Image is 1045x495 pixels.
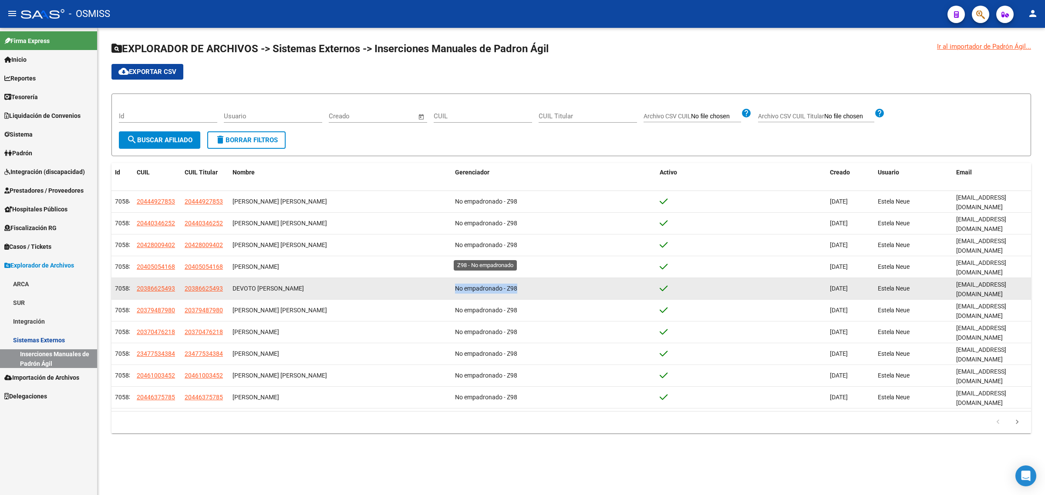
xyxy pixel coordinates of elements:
span: 20440346252 [137,220,175,227]
span: No empadronado - Z98 [455,285,517,292]
span: [PERSON_NAME] [233,328,279,335]
datatable-header-cell: CUIL Titular [181,163,229,182]
span: 7058397 [115,263,139,270]
span: Activo [660,169,677,176]
datatable-header-cell: Nombre [229,163,452,182]
span: [EMAIL_ADDRESS][DOMAIN_NAME] [956,237,1006,254]
span: 7058391 [115,394,139,401]
span: 20370476218 [137,328,175,335]
span: Estela Neue [878,350,910,357]
span: [DATE] [830,241,848,248]
mat-icon: help [741,108,752,118]
span: Explorador de Archivos [4,261,74,270]
span: [DATE] [830,350,848,357]
span: 7058393 [115,350,139,357]
span: 20428009402 [137,241,175,248]
span: Borrar Filtros [215,136,278,144]
span: [EMAIL_ADDRESS][DOMAIN_NAME] [956,216,1006,233]
mat-icon: cloud_download [118,66,129,77]
span: 20446375785 [137,394,175,401]
div: Open Intercom Messenger [1015,465,1036,486]
span: Estela Neue [878,372,910,379]
span: 7058398 [115,241,139,248]
div: Ir al importador de Padrón Ágil... [937,42,1031,51]
span: - OSMISS [69,4,110,23]
span: No empadronado - Z98 [455,350,517,357]
span: No empadronado - Z98 [455,241,517,248]
span: DEVOTO [PERSON_NAME] [233,285,304,292]
span: 20386625493 [137,285,175,292]
span: Padrón [4,148,32,158]
a: go to next page [1009,418,1025,427]
span: Inicio [4,55,27,64]
span: 20428009402 [185,241,223,248]
span: [EMAIL_ADDRESS][DOMAIN_NAME] [956,324,1006,341]
span: CUIL [137,169,150,176]
span: Archivo CSV CUIL Titular [758,113,824,120]
button: Buscar Afiliado [119,131,200,149]
span: Tesorería [4,92,38,102]
span: No empadronado - Z98 [455,394,517,401]
span: Email [956,169,972,176]
span: CUIL Titular [185,169,218,176]
span: 20405054168 [137,263,175,270]
span: Casos / Tickets [4,242,51,251]
span: Sistema [4,130,33,139]
span: [PERSON_NAME] [233,263,279,270]
datatable-header-cell: Creado [826,163,874,182]
span: Buscar Afiliado [127,136,192,144]
mat-icon: person [1028,8,1038,19]
span: [EMAIL_ADDRESS][DOMAIN_NAME] [956,346,1006,363]
span: Fiscalización RG [4,223,57,233]
span: [PERSON_NAME] [PERSON_NAME] [233,198,327,205]
span: [PERSON_NAME] [PERSON_NAME] [233,372,327,379]
span: [DATE] [830,372,848,379]
span: [DATE] [830,285,848,292]
span: [EMAIL_ADDRESS][DOMAIN_NAME] [956,259,1006,276]
span: Exportar CSV [118,68,176,76]
span: [DATE] [830,198,848,205]
span: 20461003452 [137,372,175,379]
span: [DATE] [830,394,848,401]
span: [EMAIL_ADDRESS][DOMAIN_NAME] [956,303,1006,320]
span: Delegaciones [4,391,47,401]
span: 7058395 [115,307,139,314]
span: 20379487980 [137,307,175,314]
datatable-header-cell: Activo [656,163,826,182]
a: go to previous page [990,418,1006,427]
span: Prestadores / Proveedores [4,186,84,195]
span: 7058392 [115,372,139,379]
mat-icon: help [874,108,885,118]
span: [PERSON_NAME] [233,394,279,401]
span: Reportes [4,74,36,83]
span: No empadronado - Z98 [455,372,517,379]
datatable-header-cell: Email [953,163,1031,182]
span: 20444927853 [185,198,223,205]
span: [EMAIL_ADDRESS][DOMAIN_NAME] [956,390,1006,407]
input: Archivo CSV CUIL [691,113,741,120]
span: [EMAIL_ADDRESS][DOMAIN_NAME] [956,368,1006,385]
span: [PERSON_NAME] [233,350,279,357]
span: Estela Neue [878,198,910,205]
span: Estela Neue [878,394,910,401]
input: Fecha fin [372,112,414,120]
datatable-header-cell: Usuario [874,163,953,182]
span: Estela Neue [878,263,910,270]
button: Exportar CSV [111,64,183,80]
span: 20386625493 [185,285,223,292]
span: No empadronado - Z98 [455,198,517,205]
span: Archivo CSV CUIL [644,113,691,120]
span: Gerenciador [455,169,489,176]
span: 7058400 [115,198,139,205]
span: 20461003452 [185,372,223,379]
span: Creado [830,169,850,176]
span: [EMAIL_ADDRESS][DOMAIN_NAME] [956,194,1006,211]
span: 20444927853 [137,198,175,205]
span: 20405054168 [185,263,223,270]
span: Integración (discapacidad) [4,167,85,177]
span: [PERSON_NAME] [PERSON_NAME] [233,307,327,314]
input: Fecha inicio [329,112,364,120]
span: [EMAIL_ADDRESS][DOMAIN_NAME] [956,281,1006,298]
span: Nombre [233,169,255,176]
button: Borrar Filtros [207,131,286,149]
